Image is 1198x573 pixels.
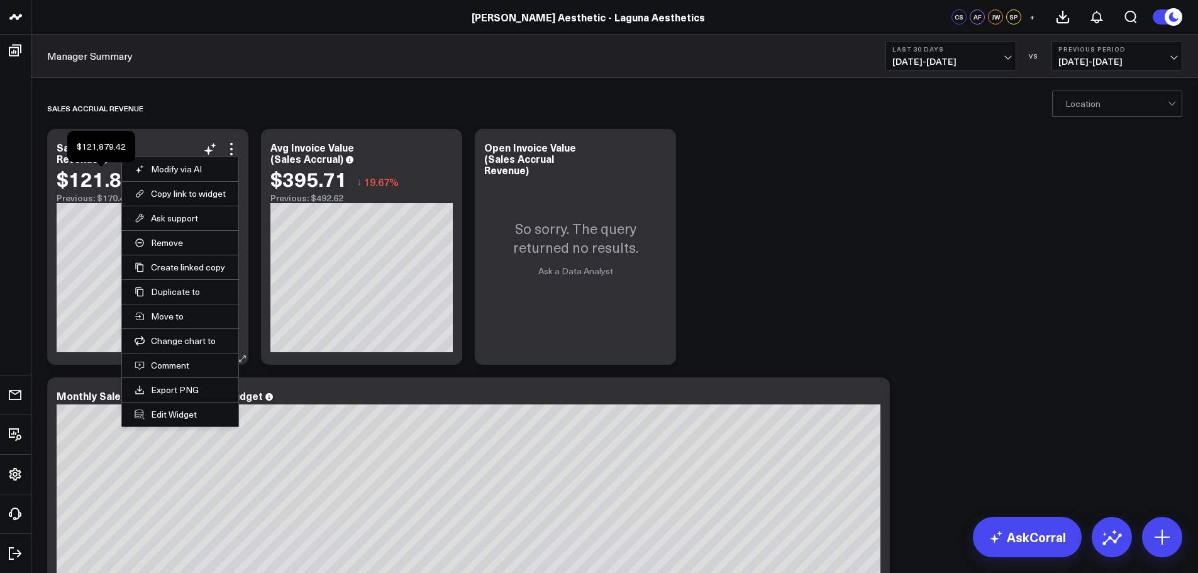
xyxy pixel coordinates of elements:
button: Previous Period[DATE]-[DATE] [1051,41,1182,71]
button: Edit Widget [135,409,226,420]
span: [DATE] - [DATE] [892,57,1009,67]
div: Previous: $492.62 [270,193,453,203]
button: Modify via AI [135,164,226,175]
a: Export PNG [135,384,226,396]
button: Create linked copy [135,262,226,273]
b: Last 30 Days [892,45,1009,53]
button: Duplicate to [135,286,226,298]
div: Previous: $170.45k [57,193,239,203]
button: Last 30 Days[DATE]-[DATE] [885,41,1016,71]
div: CS [951,9,967,25]
b: Previous Period [1058,45,1175,53]
p: So sorry. The query returned no results. [487,219,663,257]
span: + [1029,13,1035,21]
div: Sales Accrual Revenue [57,140,123,165]
div: AF [970,9,985,25]
div: Avg Invoice Value (Sales Accrual) [270,140,354,165]
a: [PERSON_NAME] Aesthetic - Laguna Aesthetics [472,10,705,24]
div: Monthly Sales Accrual Revenue vs. Budget [57,389,263,403]
button: + [1024,9,1040,25]
a: AskCorral [973,517,1082,557]
span: [DATE] - [DATE] [1058,57,1175,67]
a: Manager Summary [47,49,133,63]
div: $395.71 [270,167,347,190]
div: Open Invoice Value (Sales Accrual Revenue) [484,140,576,177]
div: VS [1023,52,1045,60]
span: 19.67% [364,175,399,189]
button: Remove [135,237,226,248]
div: Sales Accrual Revenue [47,94,143,123]
div: JW [988,9,1003,25]
div: $121.88k [57,167,144,190]
button: Copy link to widget [135,188,226,199]
span: ↓ [357,174,362,190]
button: Move to [135,311,226,322]
div: SP [1006,9,1021,25]
button: Change chart to [135,335,226,347]
button: Comment [135,360,226,371]
button: Ask support [135,213,226,224]
a: Ask a Data Analyst [538,265,613,277]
